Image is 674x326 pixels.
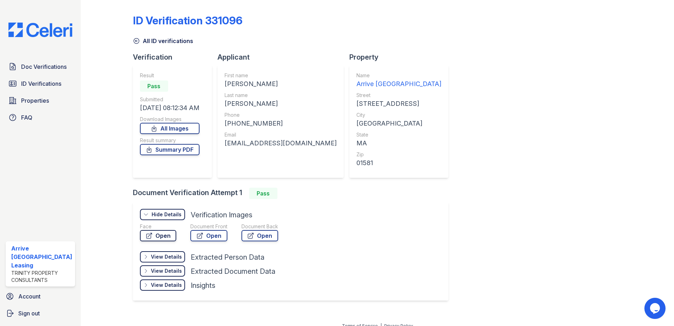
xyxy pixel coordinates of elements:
div: [EMAIL_ADDRESS][DOMAIN_NAME] [225,138,337,148]
div: [PERSON_NAME] [225,99,337,109]
div: Arrive [GEOGRAPHIC_DATA] Leasing [11,244,72,270]
div: Result [140,72,200,79]
div: Property [349,52,454,62]
span: Sign out [18,309,40,318]
span: FAQ [21,113,32,122]
div: Extracted Person Data [191,252,264,262]
div: Trinity Property Consultants [11,270,72,284]
div: Download Images [140,116,200,123]
div: Submitted [140,96,200,103]
div: City [356,111,441,119]
div: Verification Images [191,210,252,220]
div: MA [356,138,441,148]
div: Email [225,131,337,138]
div: Hide Details [152,211,182,218]
a: Summary PDF [140,144,200,155]
div: First name [225,72,337,79]
div: View Details [151,253,182,260]
div: Extracted Document Data [191,266,275,276]
div: State [356,131,441,138]
div: [GEOGRAPHIC_DATA] [356,119,441,128]
div: [PHONE_NUMBER] [225,119,337,128]
a: All Images [140,123,200,134]
iframe: chat widget [644,298,667,319]
div: Street [356,92,441,99]
div: [PERSON_NAME] [225,79,337,89]
a: Doc Verifications [6,60,75,74]
div: Name [356,72,441,79]
div: Phone [225,111,337,119]
a: Open [241,230,278,241]
span: Doc Verifications [21,62,67,71]
div: Face [140,223,176,230]
div: 01581 [356,158,441,168]
a: All ID verifications [133,37,193,45]
a: Open [140,230,176,241]
div: Last name [225,92,337,99]
a: FAQ [6,110,75,125]
div: View Details [151,267,182,274]
span: ID Verifications [21,79,61,88]
a: ID Verifications [6,77,75,91]
div: Insights [191,280,215,290]
div: ID Verification 331096 [133,14,243,27]
a: Open [190,230,227,241]
div: Document Back [241,223,278,230]
a: Account [3,289,78,303]
div: [DATE] 08:12:34 AM [140,103,200,113]
div: Applicant [217,52,349,62]
div: View Details [151,282,182,289]
div: Document Verification Attempt 1 [133,188,454,199]
span: Account [18,292,41,301]
a: Sign out [3,306,78,320]
div: [STREET_ADDRESS] [356,99,441,109]
div: Verification [133,52,217,62]
a: Properties [6,93,75,108]
div: Arrive [GEOGRAPHIC_DATA] [356,79,441,89]
div: Document Front [190,223,227,230]
div: Pass [249,188,277,199]
span: Properties [21,96,49,105]
div: Zip [356,151,441,158]
div: Pass [140,80,168,92]
a: Name Arrive [GEOGRAPHIC_DATA] [356,72,441,89]
img: CE_Logo_Blue-a8612792a0a2168367f1c8372b55b34899dd931a85d93a1a3d3e32e68fde9ad4.png [3,23,78,37]
div: Result summary [140,137,200,144]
